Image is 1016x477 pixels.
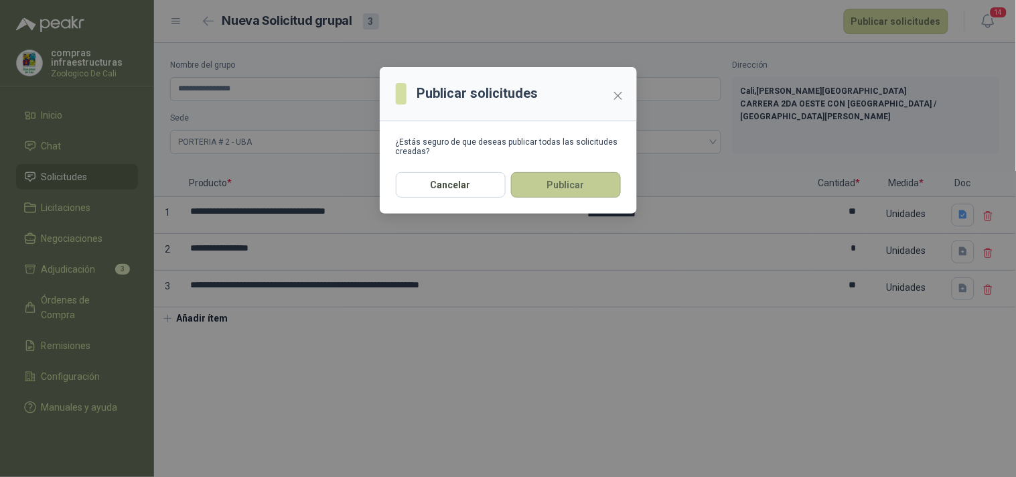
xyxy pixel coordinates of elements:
[417,83,538,104] h3: Publicar solicitudes
[607,85,629,107] button: Close
[613,90,624,101] span: close
[511,172,621,198] button: Publicar
[396,172,506,198] button: Cancelar
[396,137,621,156] div: ¿Estás seguro de que deseas publicar todas las solicitudes creadas?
